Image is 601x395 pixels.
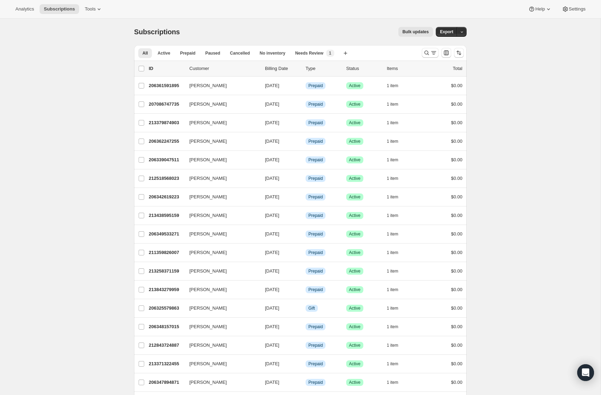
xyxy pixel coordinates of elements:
[265,194,279,199] span: [DATE]
[524,4,556,14] button: Help
[149,192,462,202] div: 206342619223[PERSON_NAME][DATE]InfoPrepaidSuccessActive1 item$0.00
[265,231,279,237] span: [DATE]
[265,324,279,329] span: [DATE]
[387,250,398,255] span: 1 item
[440,29,453,35] span: Export
[387,303,406,313] button: 1 item
[260,50,285,56] span: No inventory
[387,139,398,144] span: 1 item
[308,101,323,107] span: Prepaid
[308,268,323,274] span: Prepaid
[265,83,279,88] span: [DATE]
[149,81,462,91] div: 206361591895[PERSON_NAME][DATE]InfoPrepaidSuccessActive1 item$0.00
[387,120,398,126] span: 1 item
[189,175,227,182] span: [PERSON_NAME]
[149,174,462,183] div: 212518568023[PERSON_NAME][DATE]InfoPrepaidSuccessActive1 item$0.00
[387,174,406,183] button: 1 item
[349,157,361,163] span: Active
[134,28,180,36] span: Subscriptions
[149,379,184,386] p: 206347894871
[349,250,361,255] span: Active
[451,120,462,125] span: $0.00
[308,231,323,237] span: Prepaid
[189,231,227,238] span: [PERSON_NAME]
[451,83,462,88] span: $0.00
[349,231,361,237] span: Active
[149,249,184,256] p: 211359826007
[387,229,406,239] button: 1 item
[451,157,462,162] span: $0.00
[149,212,184,219] p: 213438595159
[149,322,462,332] div: 206348157015[PERSON_NAME][DATE]InfoPrepaidSuccessActive1 item$0.00
[349,343,361,348] span: Active
[189,138,227,145] span: [PERSON_NAME]
[387,248,406,258] button: 1 item
[149,82,184,89] p: 206361591895
[454,48,464,58] button: Sort the results
[387,268,398,274] span: 1 item
[349,361,361,367] span: Active
[85,6,96,12] span: Tools
[189,323,227,330] span: [PERSON_NAME]
[185,80,255,91] button: [PERSON_NAME]
[149,286,184,293] p: 213843279959
[387,99,406,109] button: 1 item
[308,139,323,144] span: Prepaid
[451,101,462,107] span: $0.00
[149,268,184,275] p: 213258371159
[265,101,279,107] span: [DATE]
[308,250,323,255] span: Prepaid
[387,378,406,387] button: 1 item
[387,343,398,348] span: 1 item
[308,194,323,200] span: Prepaid
[265,157,279,162] span: [DATE]
[308,305,315,311] span: Gift
[451,343,462,348] span: $0.00
[180,50,195,56] span: Prepaid
[149,65,184,72] p: ID
[387,118,406,128] button: 1 item
[387,192,406,202] button: 1 item
[189,379,227,386] span: [PERSON_NAME]
[149,193,184,200] p: 206342619223
[308,120,323,126] span: Prepaid
[185,154,255,165] button: [PERSON_NAME]
[149,229,462,239] div: 206349533271[PERSON_NAME][DATE]InfoPrepaidSuccessActive1 item$0.00
[81,4,107,14] button: Tools
[349,120,361,126] span: Active
[451,194,462,199] span: $0.00
[451,361,462,366] span: $0.00
[436,27,457,37] button: Export
[11,4,38,14] button: Analytics
[349,268,361,274] span: Active
[189,360,227,367] span: [PERSON_NAME]
[15,6,34,12] span: Analytics
[308,324,323,330] span: Prepaid
[398,27,433,37] button: Bulk updates
[441,48,451,58] button: Customize table column order and visibility
[185,99,255,110] button: [PERSON_NAME]
[340,48,351,58] button: Create new view
[185,377,255,388] button: [PERSON_NAME]
[265,305,279,311] span: [DATE]
[349,287,361,292] span: Active
[149,118,462,128] div: 213379874903[PERSON_NAME][DATE]InfoPrepaidSuccessActive1 item$0.00
[149,101,184,108] p: 207086747735
[451,324,462,329] span: $0.00
[185,173,255,184] button: [PERSON_NAME]
[149,323,184,330] p: 206348157015
[387,176,398,181] span: 1 item
[185,228,255,240] button: [PERSON_NAME]
[308,83,323,89] span: Prepaid
[569,6,586,12] span: Settings
[230,50,250,56] span: Cancelled
[149,342,184,349] p: 212843724887
[185,247,255,258] button: [PERSON_NAME]
[349,139,361,144] span: Active
[387,340,406,350] button: 1 item
[265,250,279,255] span: [DATE]
[346,65,381,72] p: Status
[265,380,279,385] span: [DATE]
[387,324,398,330] span: 1 item
[387,287,398,292] span: 1 item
